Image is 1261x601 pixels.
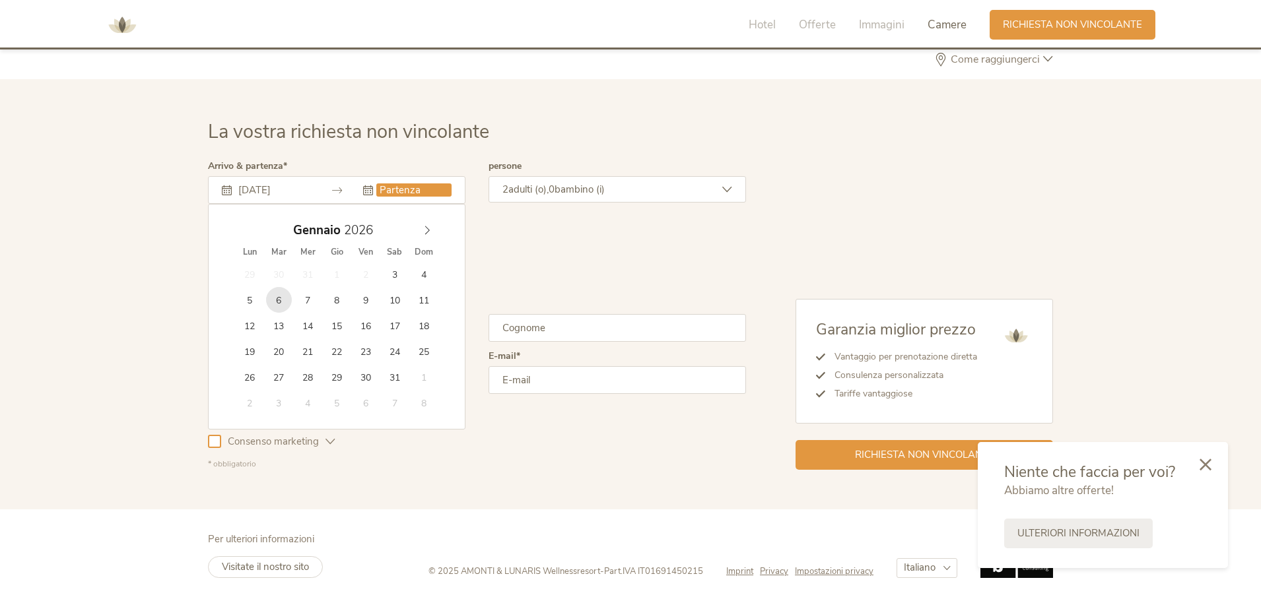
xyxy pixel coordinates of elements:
[1017,526,1140,540] span: Ulteriori informazioni
[382,261,407,287] span: Gennaio 3, 2026
[266,364,292,390] span: Gennaio 27, 2026
[294,364,320,390] span: Gennaio 28, 2026
[760,565,788,577] span: Privacy
[749,17,776,32] span: Hotel
[411,390,436,416] span: Febbraio 8, 2026
[1004,519,1153,548] a: Ulteriori informazioni
[237,287,263,313] span: Gennaio 5, 2026
[208,119,489,144] span: La vostra richiesta non vincolante
[376,183,452,197] input: Partenza
[411,287,436,313] span: Gennaio 11, 2026
[411,364,436,390] span: Febbraio 1, 2026
[489,314,746,342] input: Cognome
[235,183,310,197] input: Arrivo
[502,183,508,196] span: 2
[1000,319,1033,352] img: AMONTI & LUNARIS Wellnessresort
[222,560,309,573] span: Visitate il nostro sito
[237,390,263,416] span: Febbraio 2, 2026
[928,17,967,32] span: Camere
[353,313,378,338] span: Gennaio 16, 2026
[382,313,407,338] span: Gennaio 17, 2026
[266,261,292,287] span: Dicembre 30, 2025
[266,287,292,313] span: Gennaio 6, 2026
[341,222,384,239] input: Year
[409,248,438,257] span: Dom
[604,565,703,577] span: Part.IVA IT01691450215
[266,338,292,364] span: Gennaio 20, 2026
[102,5,142,45] img: AMONTI & LUNARIS Wellnessresort
[324,338,349,364] span: Gennaio 22, 2026
[760,565,795,577] a: Privacy
[382,287,407,313] span: Gennaio 10, 2026
[324,261,349,287] span: Gennaio 1, 2026
[382,390,407,416] span: Febbraio 7, 2026
[221,435,325,449] span: Consenso marketing
[294,261,320,287] span: Dicembre 31, 2025
[382,338,407,364] span: Gennaio 24, 2026
[324,390,349,416] span: Febbraio 5, 2026
[411,313,436,338] span: Gennaio 18, 2026
[353,390,378,416] span: Febbraio 6, 2026
[235,248,264,257] span: Lun
[208,162,287,171] label: Arrivo & partenza
[353,287,378,313] span: Gennaio 9, 2026
[208,532,314,546] span: Per ulteriori informazioni
[489,162,522,171] label: persone
[237,364,263,390] span: Gennaio 26, 2026
[237,338,263,364] span: Gennaio 19, 2026
[266,313,292,338] span: Gennaio 13, 2026
[382,364,407,390] span: Gennaio 31, 2026
[726,565,760,577] a: Imprint
[264,248,293,257] span: Mar
[324,313,349,338] span: Gennaio 15, 2026
[825,366,977,385] li: Consulenza personalizzata
[549,183,555,196] span: 0
[353,338,378,364] span: Gennaio 23, 2026
[324,364,349,390] span: Gennaio 29, 2026
[825,348,977,366] li: Vantaggio per prenotazione diretta
[799,17,836,32] span: Offerte
[237,261,263,287] span: Dicembre 29, 2025
[726,565,753,577] span: Imprint
[1003,18,1142,32] span: Richiesta non vincolante
[353,261,378,287] span: Gennaio 2, 2026
[600,565,604,577] span: -
[208,459,746,470] div: * obbligatorio
[351,248,380,257] span: Ven
[322,248,351,257] span: Gio
[208,556,323,578] a: Visitate il nostro sito
[266,390,292,416] span: Febbraio 3, 2026
[237,313,263,338] span: Gennaio 12, 2026
[411,261,436,287] span: Gennaio 4, 2026
[294,338,320,364] span: Gennaio 21, 2026
[816,319,976,340] span: Garanzia miglior prezzo
[795,565,873,577] a: Impostazioni privacy
[353,364,378,390] span: Gennaio 30, 2026
[859,17,904,32] span: Immagini
[411,338,436,364] span: Gennaio 25, 2026
[489,352,520,361] label: E-mail
[293,248,322,257] span: Mer
[294,390,320,416] span: Febbraio 4, 2026
[508,183,549,196] span: adulti (o),
[380,248,409,257] span: Sab
[1004,483,1114,498] span: Abbiamo altre offerte!
[294,313,320,338] span: Gennaio 14, 2026
[102,20,142,29] a: AMONTI & LUNARIS Wellnessresort
[1004,462,1175,482] span: Niente che faccia per voi?
[947,54,1043,65] span: Come raggiungerci
[825,385,977,403] li: Tariffe vantaggiose
[555,183,605,196] span: bambino (i)
[428,565,600,577] span: © 2025 AMONTI & LUNARIS Wellnessresort
[489,366,746,394] input: E-mail
[294,287,320,313] span: Gennaio 7, 2026
[293,224,341,237] span: Gennaio
[855,448,994,462] span: Richiesta non vincolante
[324,287,349,313] span: Gennaio 8, 2026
